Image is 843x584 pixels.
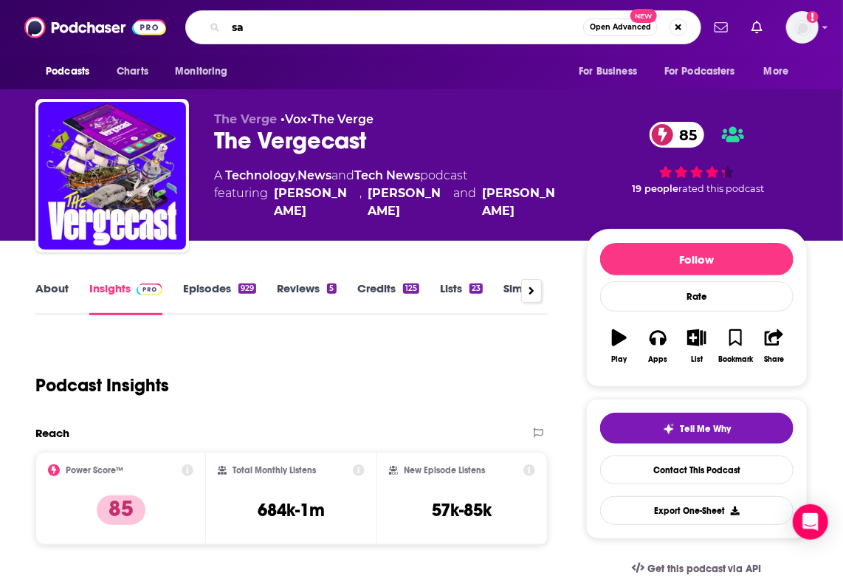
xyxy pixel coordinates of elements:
h2: New Episode Listens [404,465,485,475]
a: Charts [107,58,157,86]
span: Open Advanced [590,24,651,31]
span: Charts [117,61,148,82]
span: rated this podcast [678,183,764,194]
span: Podcasts [46,61,89,82]
span: For Business [579,61,637,82]
a: Show notifications dropdown [746,15,768,40]
a: The Verge [312,112,374,126]
a: Similar [503,281,540,315]
div: 5 [327,284,336,294]
div: List [691,355,703,364]
div: 929 [238,284,256,294]
input: Search podcasts, credits, & more... [226,16,583,39]
a: 85 [650,122,704,148]
img: tell me why sparkle [663,423,675,435]
button: Apps [639,320,677,373]
button: List [678,320,716,373]
a: Nilay Patel [274,185,354,220]
span: Tell Me Why [681,423,732,435]
a: InsightsPodchaser Pro [89,281,162,315]
img: Podchaser Pro [137,284,162,295]
button: open menu [754,58,808,86]
a: David Pierce [483,185,562,220]
button: open menu [568,58,656,86]
span: The Verge [214,112,277,126]
img: User Profile [786,11,819,44]
h2: Power Score™ [66,465,123,475]
button: Open AdvancedNew [583,18,658,36]
div: Apps [649,355,668,364]
h1: Podcast Insights [35,374,169,396]
a: About [35,281,69,315]
p: 85 [97,495,145,525]
div: Share [764,355,784,364]
button: open menu [165,58,247,86]
span: and [331,168,354,182]
h2: Total Monthly Listens [233,465,316,475]
a: Show notifications dropdown [709,15,734,40]
img: The Vergecast [38,102,186,250]
button: open menu [35,58,109,86]
h2: Reach [35,426,69,440]
button: Bookmark [716,320,754,373]
button: open menu [655,58,757,86]
h3: 684k-1m [258,499,325,521]
button: tell me why sparkleTell Me Why [600,413,794,444]
div: 85 19 peoplerated this podcast [586,112,808,204]
a: Lists23 [440,281,483,315]
span: , [359,185,362,220]
span: Logged in as GregKubie [786,11,819,44]
span: • [281,112,307,126]
span: , [295,168,297,182]
a: Reviews5 [277,281,336,315]
div: Search podcasts, credits, & more... [185,10,701,44]
img: Podchaser - Follow, Share and Rate Podcasts [24,13,166,41]
a: Vox [285,112,307,126]
a: Tech News [354,168,420,182]
h3: 57k-85k [433,499,492,521]
span: featuring [214,185,562,220]
span: New [630,9,657,23]
button: Share [755,320,794,373]
a: Contact This Podcast [600,456,794,484]
span: For Podcasters [664,61,735,82]
span: 19 people [632,183,678,194]
span: More [764,61,789,82]
button: Play [600,320,639,373]
div: 23 [469,284,483,294]
div: Rate [600,281,794,312]
span: Monitoring [175,61,227,82]
span: 85 [664,122,704,148]
div: Open Intercom Messenger [793,504,828,540]
a: Episodes929 [183,281,256,315]
svg: Add a profile image [807,11,819,23]
a: Credits125 [357,281,419,315]
button: Show profile menu [786,11,819,44]
div: 125 [403,284,419,294]
div: A podcast [214,167,562,220]
div: Play [612,355,627,364]
a: News [297,168,331,182]
span: • [307,112,374,126]
span: and [454,185,477,220]
button: Follow [600,243,794,275]
button: Export One-Sheet [600,496,794,525]
span: Get this podcast via API [647,563,762,575]
a: Alex Cranz [368,185,447,220]
div: Bookmark [718,355,753,364]
a: Technology [225,168,295,182]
